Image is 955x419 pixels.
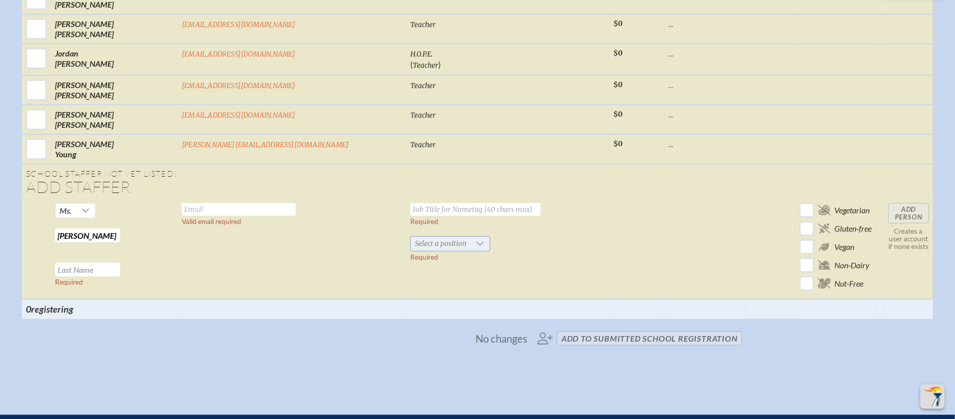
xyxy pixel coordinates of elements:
p: ... [668,109,742,120]
th: 0 [22,299,178,319]
a: [EMAIL_ADDRESS][DOMAIN_NAME] [182,81,296,90]
button: Scroll Top [920,384,945,409]
td: [PERSON_NAME] [PERSON_NAME] [51,75,178,105]
span: Ms. [60,206,72,215]
label: Valid email required [182,217,241,226]
input: Last Name [55,263,120,276]
td: [PERSON_NAME] [PERSON_NAME] [51,14,178,44]
a: [EMAIL_ADDRESS][DOMAIN_NAME] [182,20,296,29]
span: Select a position [411,237,470,251]
span: Teacher [410,111,436,120]
a: [EMAIL_ADDRESS][DOMAIN_NAME] [182,111,296,120]
span: No changes [475,333,527,344]
p: ... [668,139,742,149]
td: [PERSON_NAME] Young [51,134,178,164]
span: ( [410,60,413,69]
span: $0 [613,139,623,148]
p: ... [668,48,742,59]
a: [EMAIL_ADDRESS][DOMAIN_NAME] [182,50,296,59]
a: [PERSON_NAME][EMAIL_ADDRESS][DOMAIN_NAME] [182,141,349,149]
span: $0 [613,80,623,89]
span: Teacher [413,61,438,70]
input: Job Title for Nametag (40 chars max) [410,203,541,216]
span: H.O.P.E. [410,50,433,59]
label: Required [410,217,438,226]
span: Teacher [410,20,436,29]
span: Teacher [410,141,436,149]
span: $0 [613,49,623,58]
td: [PERSON_NAME] [PERSON_NAME] [51,105,178,134]
span: Non-Dairy [835,260,870,270]
p: ... [668,80,742,90]
span: $0 [613,110,623,119]
span: registering [31,303,73,315]
img: To the top [922,386,943,407]
span: ) [438,60,441,69]
span: Gluten-free [835,224,872,234]
input: First Name [55,229,120,242]
td: Jordan [PERSON_NAME] [51,44,178,75]
span: Nut-Free [835,278,864,289]
label: Required [410,253,438,261]
label: Required [55,278,83,286]
input: Email [182,203,296,216]
span: Vegan [835,242,855,252]
p: Creates a user account if none exists [888,228,929,250]
span: Ms. [55,204,76,218]
p: ... [668,19,742,29]
span: $0 [613,19,623,28]
span: Vegetarian [835,205,870,215]
span: Teacher [410,81,436,90]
